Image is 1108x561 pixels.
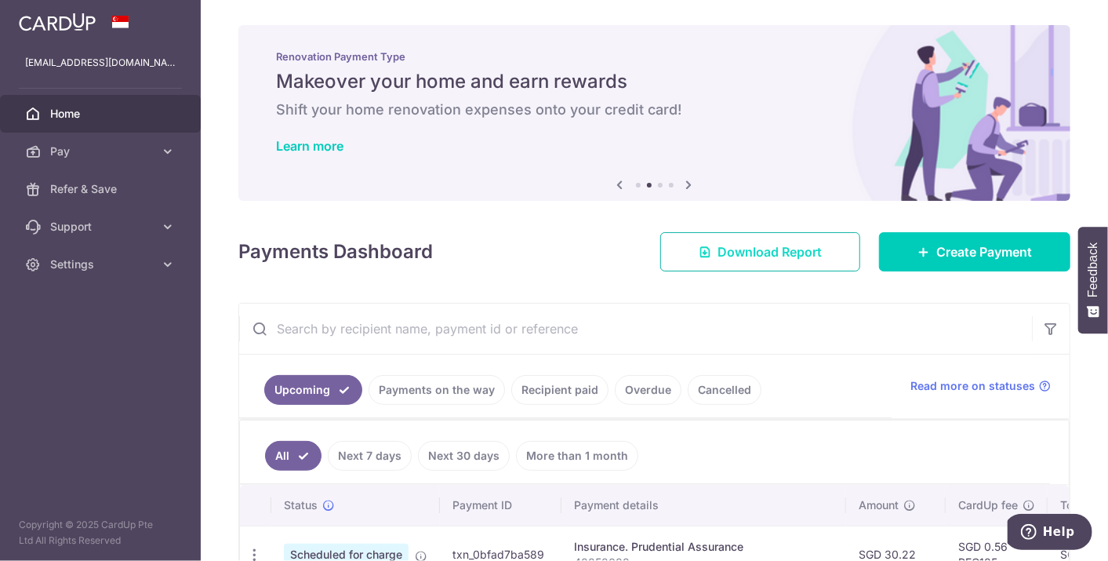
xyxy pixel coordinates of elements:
button: Feedback - Show survey [1078,227,1108,333]
a: Read more on statuses [910,378,1051,394]
img: CardUp [19,13,96,31]
a: Overdue [615,375,681,405]
a: Download Report [660,232,860,271]
span: Feedback [1086,242,1100,297]
span: Download Report [717,242,822,261]
span: Refer & Save [50,181,154,197]
h6: Shift your home renovation expenses onto your credit card! [276,100,1033,119]
a: Next 30 days [418,441,510,471]
a: Next 7 days [328,441,412,471]
a: Upcoming [264,375,362,405]
th: Payment ID [440,485,561,526]
th: Payment details [561,485,846,526]
h5: Makeover your home and earn rewards [276,69,1033,94]
a: Cancelled [688,375,761,405]
span: CardUp fee [958,497,1018,513]
span: Status [284,497,318,513]
span: Read more on statuses [910,378,1035,394]
iframe: Opens a widget where you can find more information [1008,514,1092,553]
span: Support [50,219,154,235]
h4: Payments Dashboard [238,238,433,266]
p: Renovation Payment Type [276,50,1033,63]
a: Learn more [276,138,343,154]
a: Create Payment [879,232,1070,271]
p: [EMAIL_ADDRESS][DOMAIN_NAME] [25,55,176,71]
a: All [265,441,322,471]
span: Amount [859,497,899,513]
span: Settings [50,257,154,272]
input: Search by recipient name, payment id or reference [239,304,1032,354]
div: Insurance. Prudential Assurance [574,539,834,555]
a: Recipient paid [511,375,608,405]
a: Payments on the way [369,375,505,405]
img: Renovation banner [238,25,1070,201]
span: Home [50,106,154,122]
a: More than 1 month [516,441,638,471]
span: Create Payment [936,242,1032,261]
span: Pay [50,144,154,159]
